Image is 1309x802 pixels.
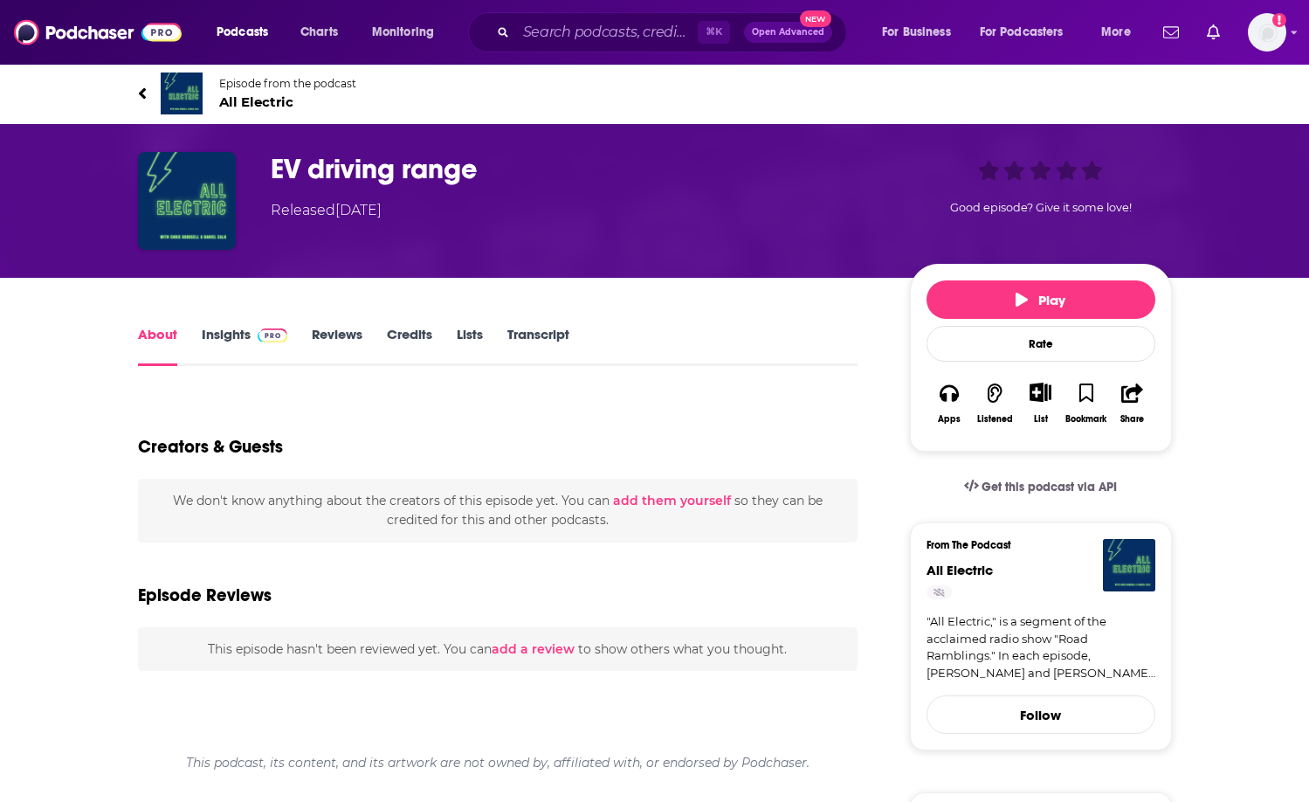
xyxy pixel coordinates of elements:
span: Play [1016,292,1065,308]
input: Search podcasts, credits, & more... [516,18,698,46]
h1: EV driving range [271,152,882,186]
button: open menu [870,18,973,46]
button: add them yourself [613,494,731,508]
button: open menu [1089,18,1153,46]
span: Episode from the podcast [219,77,356,90]
div: Search podcasts, credits, & more... [485,12,864,52]
button: Play [927,280,1155,319]
svg: Add a profile image [1272,13,1286,27]
span: Good episode? Give it some love! [950,201,1132,214]
button: Follow [927,695,1155,734]
h3: Episode Reviews [138,584,272,606]
a: Reviews [312,326,362,366]
div: Show More ButtonList [1017,371,1063,435]
img: All Electric [1103,539,1155,591]
span: More [1101,20,1131,45]
a: Show notifications dropdown [1200,17,1227,47]
span: Get this podcast via API [982,480,1117,494]
h3: From The Podcast [927,539,1141,551]
button: Bookmark [1064,371,1109,435]
span: Open Advanced [752,28,824,37]
div: Apps [938,414,961,425]
span: New [800,10,831,27]
span: ⌘ K [698,21,730,44]
div: List [1034,413,1048,425]
img: EV driving range [138,152,236,250]
a: Lists [457,326,483,366]
button: Show profile menu [1248,13,1286,52]
a: Transcript [507,326,569,366]
div: Listened [977,414,1013,425]
button: open menu [204,18,291,46]
span: All Electric [219,93,356,110]
button: Open AdvancedNew [744,22,832,43]
div: Share [1120,414,1144,425]
a: All ElectricEpisode from the podcastAll Electric [138,73,655,114]
a: Credits [387,326,432,366]
a: Get this podcast via API [950,466,1132,508]
div: Bookmark [1065,414,1106,425]
span: We don't know anything about the creators of this episode yet . You can so they can be credited f... [173,493,823,528]
button: open menu [968,18,1089,46]
a: InsightsPodchaser Pro [202,326,288,366]
div: Released [DATE] [271,200,382,221]
span: Monitoring [372,20,434,45]
img: User Profile [1248,13,1286,52]
a: "All Electric," is a segment of the acclaimed radio show "Road Ramblings." In each episode, [PERS... [927,613,1155,681]
a: About [138,326,177,366]
button: Share [1109,371,1154,435]
a: Charts [289,18,348,46]
span: Logged in as HWrepandcomms [1248,13,1286,52]
button: open menu [360,18,457,46]
h2: Creators & Guests [138,436,283,458]
span: Podcasts [217,20,268,45]
div: This podcast, its content, and its artwork are not owned by, affiliated with, or endorsed by Podc... [138,741,858,785]
button: Listened [972,371,1017,435]
button: Apps [927,371,972,435]
span: For Podcasters [980,20,1064,45]
button: Show More Button [1023,383,1058,402]
img: Podchaser Pro [258,328,288,342]
span: This episode hasn't been reviewed yet. You can to show others what you thought. [208,641,787,657]
div: Rate [927,326,1155,362]
img: All Electric [161,73,203,114]
span: Charts [300,20,338,45]
button: add a review [492,640,575,659]
a: Show notifications dropdown [1156,17,1186,47]
a: All Electric [927,562,993,578]
span: For Business [882,20,951,45]
img: Podchaser - Follow, Share and Rate Podcasts [14,16,182,49]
